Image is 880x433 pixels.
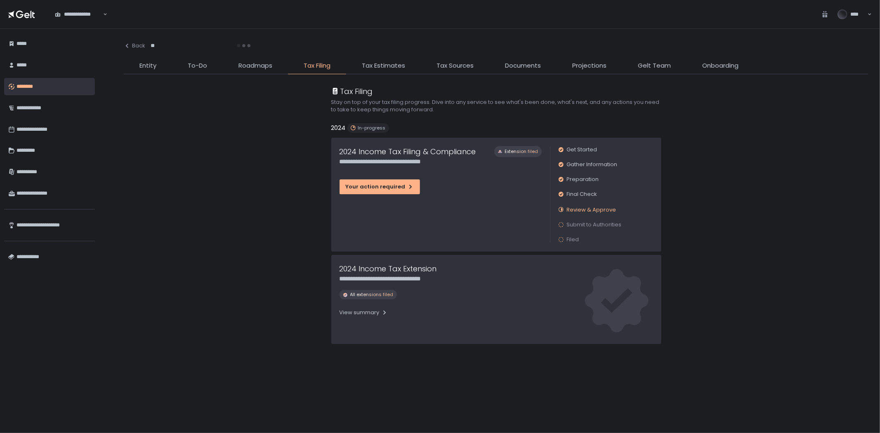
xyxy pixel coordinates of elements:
span: Filed [567,236,579,243]
h2: Stay on top of your tax filing progress. Dive into any service to see what's been done, what's ne... [331,99,661,113]
span: Documents [505,61,541,71]
button: Back [124,37,145,54]
button: View summary [340,306,388,319]
span: Projections [572,61,606,71]
span: Gelt Team [638,61,671,71]
span: Onboarding [702,61,738,71]
span: Preparation [567,176,599,183]
span: Gather Information [567,161,618,168]
span: Tax Estimates [362,61,405,71]
span: All extensions filed [350,292,394,298]
input: Search for option [151,42,231,50]
h1: 2024 Income Tax Extension [340,263,437,274]
button: Your action required [340,179,420,194]
span: Tax Filing [304,61,330,71]
span: Review & Approve [567,206,616,214]
span: Entity [139,61,156,71]
h2: 2024 [331,123,346,133]
span: To-Do [188,61,207,71]
span: Tax Sources [436,61,474,71]
h1: 2024 Income Tax Filing & Compliance [340,146,476,157]
span: In-progress [358,125,386,131]
span: Final Check [567,191,597,198]
span: Roadmaps [238,61,272,71]
div: Search for option [145,37,250,54]
span: Submit to Authorities [567,221,622,228]
div: View summary [340,309,388,316]
div: Back [124,42,145,49]
span: Extension filed [505,148,538,155]
div: Search for option [50,5,107,23]
div: Tax Filing [331,86,373,97]
div: Your action required [346,183,414,191]
span: Get Started [567,146,597,153]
